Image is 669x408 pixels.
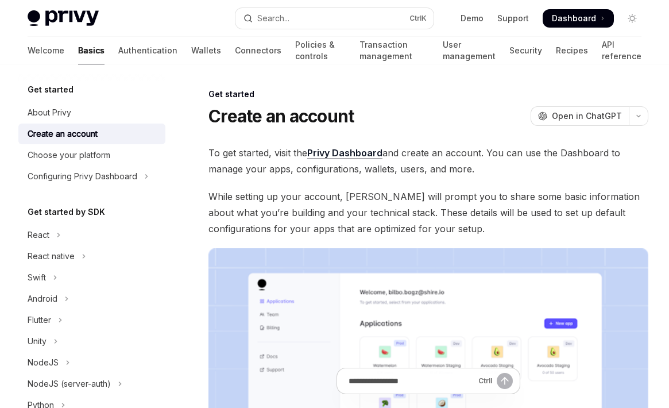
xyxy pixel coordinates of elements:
a: Privy Dashboard [307,147,382,159]
span: Ctrl K [409,14,427,23]
span: While setting up your account, [PERSON_NAME] will prompt you to share some basic information abou... [208,188,648,237]
button: Toggle Android section [18,288,165,309]
button: Toggle Unity section [18,331,165,352]
div: Configuring Privy Dashboard [28,170,137,183]
div: React [28,228,49,242]
div: Choose your platform [28,148,110,162]
h5: Get started by SDK [28,205,105,219]
a: Transaction management [359,37,429,64]
button: Toggle Swift section [18,267,165,288]
button: Toggle NodeJS (server-auth) section [18,374,165,394]
div: Unity [28,334,47,348]
div: NodeJS (server-auth) [28,377,111,391]
div: About Privy [28,106,71,120]
img: light logo [28,10,99,26]
div: Search... [257,11,289,25]
a: Security [509,37,542,64]
a: Authentication [118,37,177,64]
button: Toggle React section [18,225,165,245]
a: Choose your platform [18,145,165,165]
a: API reference [602,37,641,64]
div: Android [28,292,57,306]
button: Open search [235,8,434,29]
a: Basics [78,37,105,64]
h1: Create an account [208,106,354,126]
span: Open in ChatGPT [552,110,622,122]
a: Dashboard [543,9,614,28]
a: User management [443,37,496,64]
button: Toggle Configuring Privy Dashboard section [18,166,165,187]
a: Wallets [191,37,221,64]
div: Create an account [28,127,98,141]
div: Swift [28,271,46,284]
button: Toggle dark mode [623,9,641,28]
a: Support [497,13,529,24]
div: Flutter [28,313,51,327]
div: Get started [208,88,648,100]
button: Toggle NodeJS section [18,352,165,373]
a: Policies & controls [295,37,346,64]
span: Dashboard [552,13,596,24]
a: Demo [461,13,484,24]
span: To get started, visit the and create an account. You can use the Dashboard to manage your apps, c... [208,145,648,177]
div: NodeJS [28,356,59,369]
button: Send message [497,373,513,389]
a: Create an account [18,124,165,144]
button: Toggle React native section [18,246,165,267]
a: Welcome [28,37,64,64]
a: Connectors [235,37,281,64]
h5: Get started [28,83,74,97]
input: Ask a question... [349,368,474,394]
button: Open in ChatGPT [531,106,629,126]
div: React native [28,249,75,263]
button: Toggle Flutter section [18,310,165,330]
a: Recipes [556,37,588,64]
a: About Privy [18,102,165,123]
